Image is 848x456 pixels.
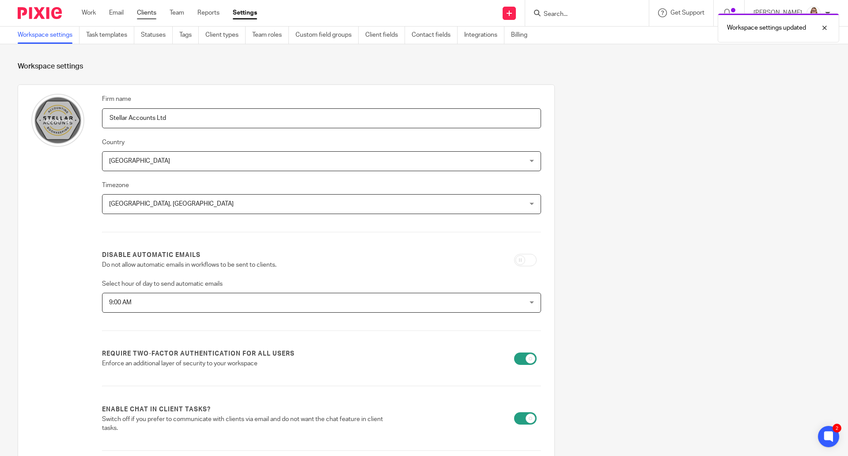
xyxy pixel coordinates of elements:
p: Workspace settings updated [727,23,806,32]
a: Statuses [141,27,173,44]
a: Custom field groups [295,27,359,44]
label: Firm name [102,95,131,103]
a: Tags [179,27,199,44]
a: Reports [197,8,220,17]
label: Select hour of day to send automatic emails [102,280,223,288]
img: Me%201.png [806,6,821,20]
a: Clients [137,8,156,17]
label: Country [102,138,125,147]
input: Name of your firm [102,108,541,128]
span: [GEOGRAPHIC_DATA] [109,158,170,164]
a: Task templates [86,27,134,44]
div: 2 [833,424,841,433]
p: Enforce an additional layer of security to your workspace [102,359,390,368]
a: Team [170,8,184,17]
a: Workspace settings [18,27,79,44]
a: Email [109,8,124,17]
a: Settings [233,8,257,17]
p: Switch off if you prefer to communicate with clients via email and do not want the chat feature i... [102,415,390,433]
h1: Workspace settings [18,62,830,71]
a: Contact fields [412,27,458,44]
span: 9:00 AM [109,299,132,306]
img: Pixie [18,7,62,19]
label: Timezone [102,181,129,190]
a: Client types [205,27,246,44]
label: Enable chat in client tasks? [102,405,211,414]
a: Team roles [252,27,289,44]
a: Client fields [365,27,405,44]
label: Require two-factor authentication for all users [102,349,295,358]
a: Work [82,8,96,17]
label: Disable automatic emails [102,251,201,260]
span: [GEOGRAPHIC_DATA], [GEOGRAPHIC_DATA] [109,201,234,207]
p: Do not allow automatic emails in workflows to be sent to clients. [102,261,390,269]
